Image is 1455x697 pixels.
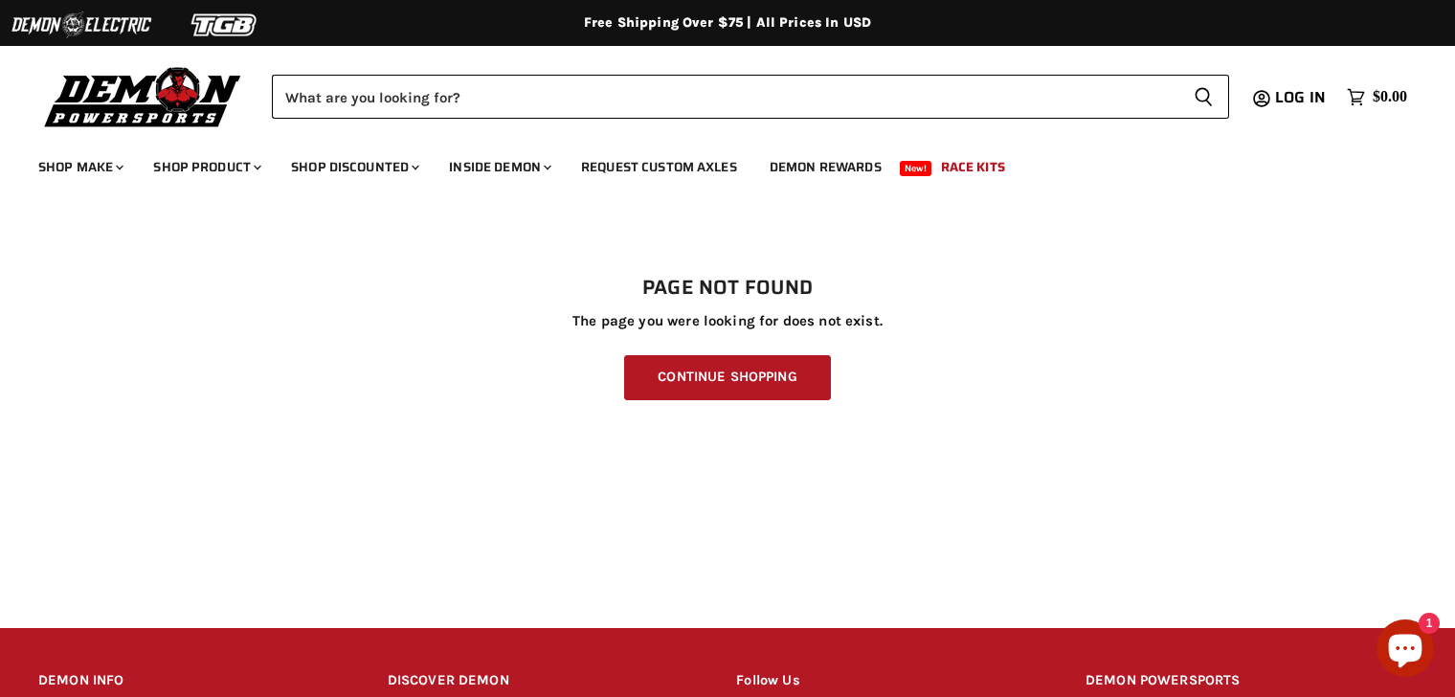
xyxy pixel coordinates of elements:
span: $0.00 [1373,88,1407,106]
img: Demon Electric Logo 2 [10,7,153,43]
a: Race Kits [927,147,1019,187]
a: Log in [1266,89,1337,106]
a: $0.00 [1337,83,1417,111]
a: Continue Shopping [624,355,830,400]
form: Product [272,75,1229,119]
a: Shop Product [139,147,273,187]
img: TGB Logo 2 [153,7,297,43]
a: Inside Demon [435,147,563,187]
span: Log in [1275,85,1326,109]
a: Shop Make [24,147,135,187]
img: Demon Powersports [38,62,248,130]
input: Search [272,75,1178,119]
button: Search [1178,75,1229,119]
span: New! [900,161,932,176]
a: Shop Discounted [277,147,431,187]
inbox-online-store-chat: Shopify online store chat [1371,619,1440,682]
a: Request Custom Axles [567,147,751,187]
a: Demon Rewards [755,147,896,187]
p: The page you were looking for does not exist. [38,313,1417,329]
h1: Page not found [38,277,1417,300]
ul: Main menu [24,140,1402,187]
